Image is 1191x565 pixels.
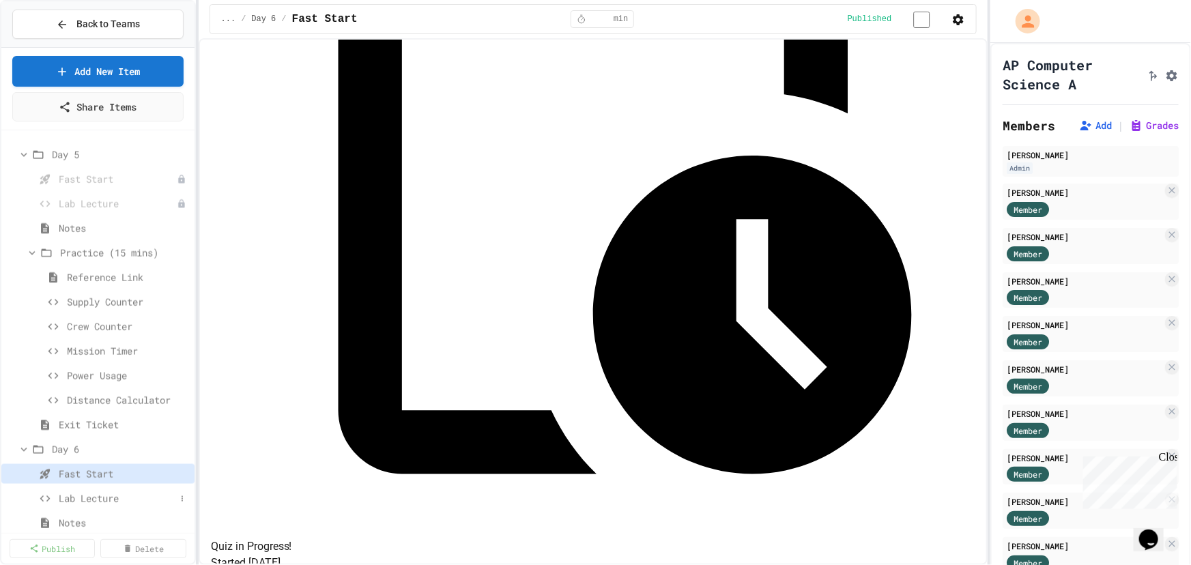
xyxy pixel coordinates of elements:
[1014,336,1042,348] span: Member
[1079,119,1112,132] button: Add
[59,418,189,432] span: Exit Ticket
[292,11,358,27] span: Fast Start
[67,368,189,383] span: Power Usage
[1014,424,1042,437] span: Member
[100,539,186,558] a: Delete
[177,175,186,184] div: Unpublished
[1007,363,1162,375] div: [PERSON_NAME]
[12,10,184,39] button: Back to Teams
[12,56,184,87] a: Add New Item
[1078,451,1177,509] iframe: chat widget
[10,539,95,558] a: Publish
[1007,186,1162,199] div: [PERSON_NAME]
[848,14,892,25] span: Published
[1014,512,1042,525] span: Member
[59,197,177,211] span: Lab Lecture
[59,491,175,506] span: Lab Lecture
[1146,66,1160,83] button: Click to see fork details
[177,199,186,209] div: Unpublished
[241,14,246,25] span: /
[1117,117,1124,134] span: |
[67,270,189,285] span: Reference Link
[59,221,189,235] span: Notes
[1007,319,1162,331] div: [PERSON_NAME]
[1007,149,1175,161] div: [PERSON_NAME]
[1014,380,1042,392] span: Member
[76,17,140,31] span: Back to Teams
[614,14,629,25] span: min
[12,92,184,121] a: Share Items
[1007,162,1033,174] div: Admin
[1014,468,1042,480] span: Member
[5,5,94,87] div: Chat with us now!Close
[67,344,189,358] span: Mission Timer
[1007,540,1162,552] div: [PERSON_NAME]
[221,14,236,25] span: ...
[59,172,177,186] span: Fast Start
[1007,407,1162,420] div: [PERSON_NAME]
[1165,66,1179,83] button: Assignment Settings
[52,442,189,457] span: Day 6
[59,516,189,530] span: Notes
[1003,55,1140,93] h1: AP Computer Science A
[1007,231,1162,243] div: [PERSON_NAME]
[52,147,189,162] span: Day 5
[1134,510,1177,551] iframe: chat widget
[67,319,189,334] span: Crew Counter
[1007,275,1162,287] div: [PERSON_NAME]
[1130,119,1179,132] button: Grades
[60,246,189,260] span: Practice (15 mins)
[211,538,976,555] h5: Quiz in Progress!
[898,12,947,28] input: publish toggle
[1007,452,1162,464] div: [PERSON_NAME]
[1014,203,1042,216] span: Member
[1014,248,1042,260] span: Member
[1001,5,1044,37] div: My Account
[251,14,276,25] span: Day 6
[1007,495,1162,508] div: [PERSON_NAME]
[1003,116,1055,135] h2: Members
[175,492,189,506] button: More options
[67,393,189,407] span: Distance Calculator
[281,14,286,25] span: /
[59,467,189,481] span: Fast Start
[1014,291,1042,304] span: Member
[67,295,189,309] span: Supply Counter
